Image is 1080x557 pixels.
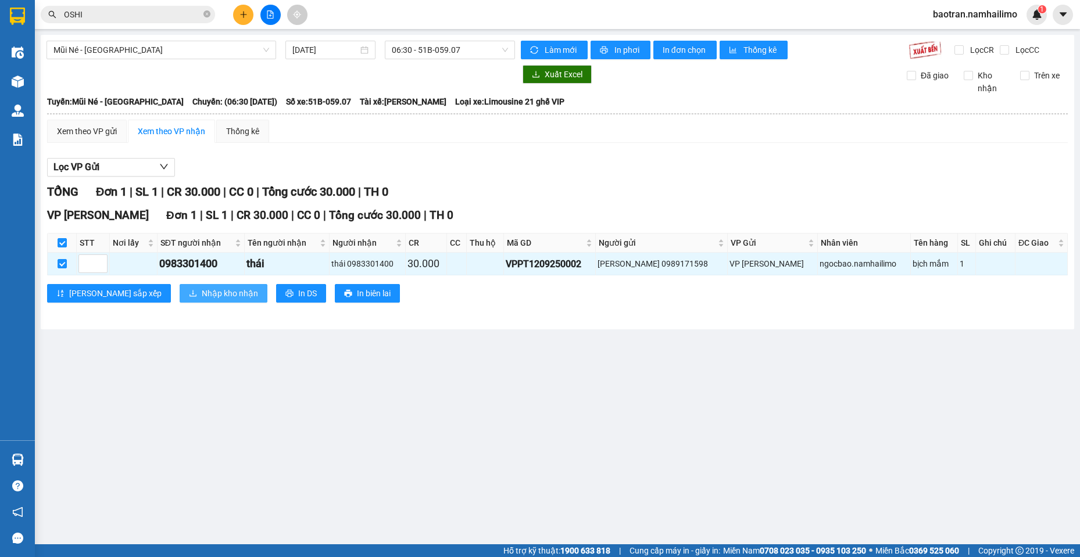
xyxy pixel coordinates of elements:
div: Xem theo VP gửi [57,125,117,138]
th: Ghi chú [976,233,1015,253]
span: | [200,209,203,222]
span: CR 30.000 [237,209,288,222]
span: Thống kê [743,44,778,56]
span: In đơn chọn [663,44,707,56]
td: VP Phan Thiết [728,253,818,275]
span: environment [80,78,88,86]
span: Miền Bắc [875,544,959,557]
span: | [256,185,259,199]
div: 0983301400 [159,256,242,272]
button: caret-down [1053,5,1073,25]
th: SL [958,233,976,253]
span: question-circle [12,480,23,491]
span: Số xe: 51B-059.07 [286,95,351,108]
span: download [532,70,540,80]
span: sync [530,46,540,55]
img: solution-icon [12,134,24,146]
span: Tên người nhận [248,236,317,249]
span: SL 1 [206,209,228,222]
div: thái 0983301400 [331,257,403,270]
span: Lọc VP Gửi [53,160,99,174]
span: file-add [266,10,274,19]
span: printer [600,46,610,55]
button: Lọc VP Gửi [47,158,175,177]
button: aim [287,5,307,25]
button: sort-ascending[PERSON_NAME] sắp xếp [47,284,171,303]
li: VP VP [PERSON_NAME] Lão [6,63,80,101]
div: 30.000 [407,256,445,272]
span: | [323,209,326,222]
span: Trên xe [1029,69,1064,82]
span: TỔNG [47,185,78,199]
span: Lọc CR [965,44,996,56]
span: Mã GD [507,236,584,249]
span: In phơi [614,44,641,56]
button: printerIn biên lai [335,284,400,303]
span: Tổng cước 30.000 [329,209,421,222]
span: close-circle [203,10,210,17]
span: Mũi Né - Sài Gòn [53,41,269,59]
button: printerIn phơi [591,41,650,59]
span: Xuất Excel [545,68,582,81]
th: Tên hàng [911,233,958,253]
sup: 1 [1038,5,1046,13]
span: VP [PERSON_NAME] [47,209,149,222]
span: notification [12,506,23,518]
button: bar-chartThống kê [720,41,788,59]
th: Nhân viên [818,233,911,253]
span: sort-ascending [56,289,65,299]
span: Làm mới [545,44,578,56]
input: Tìm tên, số ĐT hoặc mã đơn [64,8,201,21]
span: copyright [1015,547,1024,555]
button: file-add [260,5,281,25]
span: Miền Nam [723,544,866,557]
span: | [619,544,621,557]
img: warehouse-icon [12,46,24,59]
img: warehouse-icon [12,76,24,88]
span: Đơn 1 [96,185,127,199]
div: thái [246,256,327,272]
span: | [291,209,294,222]
span: search [48,10,56,19]
span: Kho nhận [973,69,1012,95]
span: | [223,185,226,199]
button: In đơn chọn [653,41,717,59]
span: | [424,209,427,222]
span: Hỗ trợ kỹ thuật: [503,544,610,557]
div: 1 [960,257,974,270]
button: downloadXuất Excel [523,65,592,84]
span: close-circle [203,9,210,20]
span: Lọc CC [1011,44,1041,56]
span: Đã giao [916,69,953,82]
img: warehouse-icon [12,105,24,117]
button: plus [233,5,253,25]
td: thái [245,253,330,275]
th: CC [447,233,466,253]
th: STT [77,233,110,253]
span: | [130,185,133,199]
span: SĐT người nhận [160,236,233,249]
span: 06:30 - 51B-059.07 [392,41,508,59]
img: 9k= [909,41,942,59]
span: | [358,185,361,199]
span: In biên lai [357,287,391,300]
span: down [159,162,169,171]
span: printer [344,289,352,299]
span: TH 0 [364,185,388,199]
img: icon-new-feature [1032,9,1042,20]
span: [PERSON_NAME] sắp xếp [69,287,162,300]
span: In DS [298,287,317,300]
span: CC 0 [297,209,320,222]
span: caret-down [1058,9,1068,20]
span: Người nhận [332,236,394,249]
span: baotran.namhailimo [924,7,1027,21]
span: VP Gửi [731,236,806,249]
td: 0983301400 [158,253,245,275]
span: ⚪️ [869,548,872,553]
span: TH 0 [430,209,453,222]
th: CR [406,233,447,253]
li: VP VP Mũi Né [80,63,155,76]
span: aim [293,10,301,19]
div: bịch mắm [913,257,956,270]
span: bar-chart [729,46,739,55]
